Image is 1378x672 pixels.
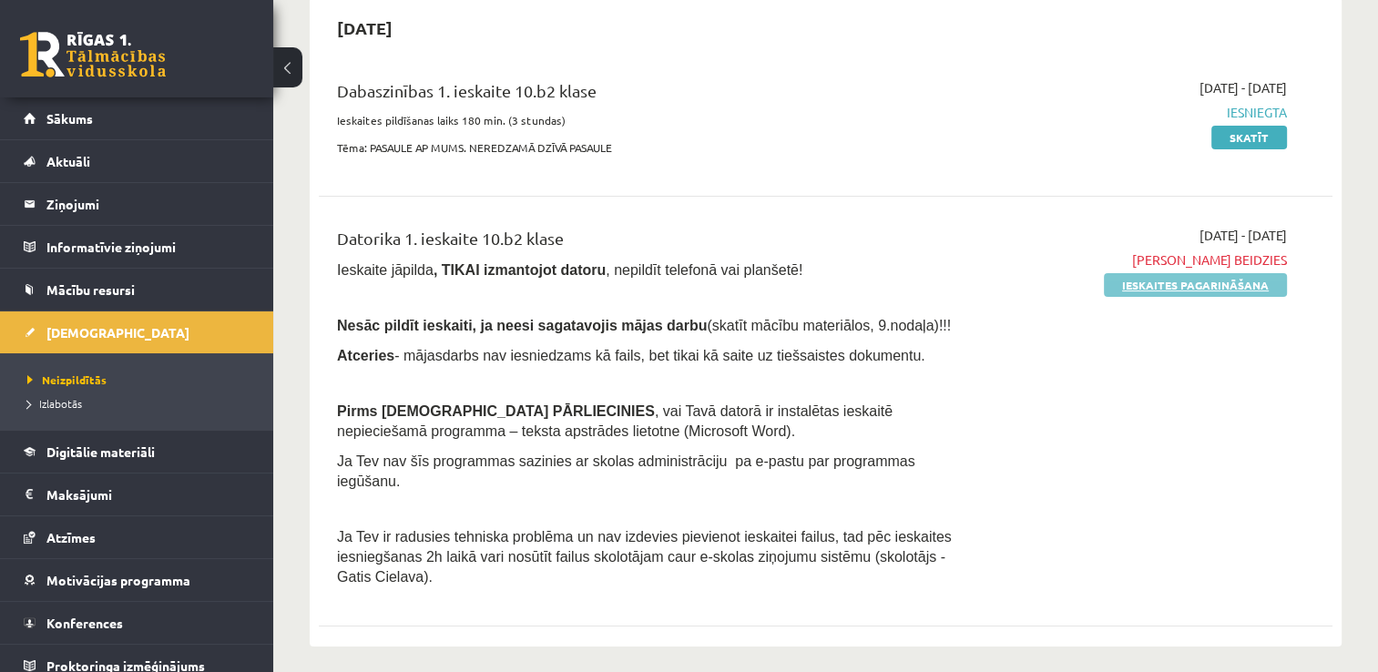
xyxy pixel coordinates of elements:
[24,97,250,139] a: Sākums
[24,226,250,268] a: Informatīvie ziņojumi
[46,183,250,225] legend: Ziņojumi
[20,32,166,77] a: Rīgas 1. Tālmācības vidusskola
[24,183,250,225] a: Ziņojumi
[337,262,802,278] span: Ieskaite jāpilda , nepildīt telefonā vai planšetē!
[337,403,655,419] span: Pirms [DEMOGRAPHIC_DATA] PĀRLIECINIES
[24,431,250,473] a: Digitālie materiāli
[988,250,1287,270] span: [PERSON_NAME] beidzies
[46,473,250,515] legend: Maksājumi
[337,453,915,489] span: Ja Tev nav šīs programmas sazinies ar skolas administrāciju pa e-pastu par programmas iegūšanu.
[988,103,1287,122] span: Iesniegta
[24,473,250,515] a: Maksājumi
[337,348,925,363] span: - mājasdarbs nav iesniedzams kā fails, bet tikai kā saite uz tiešsaistes dokumentu.
[46,110,93,127] span: Sākums
[434,262,606,278] b: , TIKAI izmantojot datoru
[27,372,255,388] a: Neizpildītās
[46,153,90,169] span: Aktuāli
[46,529,96,545] span: Atzīmes
[46,226,250,268] legend: Informatīvie ziņojumi
[24,311,250,353] a: [DEMOGRAPHIC_DATA]
[27,396,82,411] span: Izlabotās
[337,78,961,112] div: Dabaszinības 1. ieskaite 10.b2 klase
[24,140,250,182] a: Aktuāli
[46,443,155,460] span: Digitālie materiāli
[337,139,961,156] p: Tēma: PASAULE AP MUMS. NEREDZAMĀ DZĪVĀ PASAULE
[1104,273,1287,297] a: Ieskaites pagarināšana
[46,281,135,298] span: Mācību resursi
[337,318,707,333] span: Nesāc pildīt ieskaiti, ja neesi sagatavojis mājas darbu
[24,516,250,558] a: Atzīmes
[337,403,893,439] span: , vai Tavā datorā ir instalētas ieskaitē nepieciešamā programma – teksta apstrādes lietotne (Micr...
[1199,226,1287,245] span: [DATE] - [DATE]
[319,6,411,49] h2: [DATE]
[46,615,123,631] span: Konferences
[24,602,250,644] a: Konferences
[46,324,189,341] span: [DEMOGRAPHIC_DATA]
[27,372,107,387] span: Neizpildītās
[1199,78,1287,97] span: [DATE] - [DATE]
[707,318,951,333] span: (skatīt mācību materiālos, 9.nodaļa)!!!
[1211,126,1287,149] a: Skatīt
[337,348,394,363] b: Atceries
[24,559,250,601] a: Motivācijas programma
[24,269,250,311] a: Mācību resursi
[337,112,961,128] p: Ieskaites pildīšanas laiks 180 min. (3 stundas)
[27,395,255,412] a: Izlabotās
[337,529,952,585] span: Ja Tev ir radusies tehniska problēma un nav izdevies pievienot ieskaitei failus, tad pēc ieskaite...
[46,572,190,588] span: Motivācijas programma
[337,226,961,260] div: Datorika 1. ieskaite 10.b2 klase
